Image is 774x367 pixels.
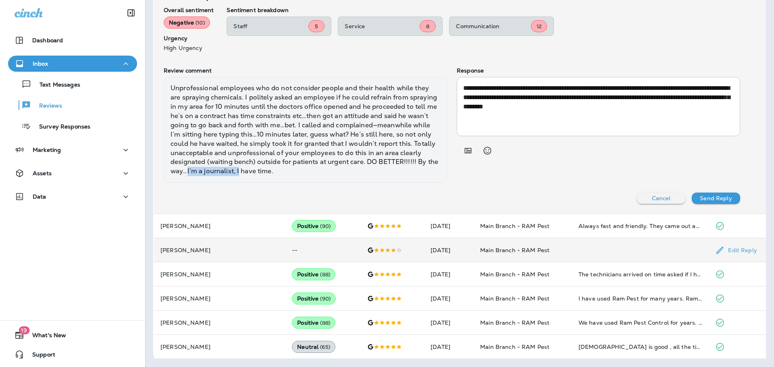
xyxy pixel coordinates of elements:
p: Edit Reply [725,247,757,253]
button: Send Reply [692,193,740,204]
p: [PERSON_NAME] [160,319,279,326]
div: Negative [164,17,210,29]
span: ( 90 ) [320,223,331,230]
div: God is good , all the time [578,343,703,351]
button: Marketing [8,142,137,158]
button: Assets [8,165,137,181]
button: Reviews [8,97,137,114]
p: High Urgency [164,45,214,51]
td: [DATE] [424,238,474,262]
td: -- [285,238,360,262]
p: Data [33,193,46,200]
button: Support [8,346,137,363]
td: [DATE] [424,214,474,238]
span: What's New [24,332,66,342]
p: Assets [33,170,52,176]
span: Support [24,351,55,361]
button: Inbox [8,56,137,72]
button: Text Messages [8,76,137,93]
p: Text Messages [31,81,80,89]
p: Overall sentiment [164,7,214,13]
p: Reviews [31,102,62,110]
span: ( 90 ) [320,295,331,302]
span: 12 [537,23,542,30]
p: [PERSON_NAME] [160,271,279,278]
span: Main Branch - RAM Pest [480,295,549,302]
span: ( 88 ) [320,271,330,278]
div: Positive [292,268,335,280]
span: Main Branch - RAM Pest [480,319,549,326]
button: Collapse Sidebar [120,5,142,21]
p: Send Reply [700,195,732,201]
td: [DATE] [424,262,474,286]
p: [PERSON_NAME] [160,344,279,350]
button: Dashboard [8,32,137,48]
p: Inbox [33,60,48,67]
p: [PERSON_NAME] [160,247,279,253]
button: Data [8,189,137,205]
p: Sentiment breakdown [227,7,740,13]
p: Dashboard [32,37,63,44]
div: Always fast and friendly. They came out and sprayed. When my wife found a roach a month later the... [578,222,703,230]
button: Add in a premade template [460,143,476,159]
p: Service [345,23,420,29]
span: 8 [426,23,429,30]
p: Cancel [652,195,671,201]
td: [DATE] [424,335,474,359]
span: Main Branch - RAM Pest [480,247,549,254]
p: Communication [456,23,531,29]
p: [PERSON_NAME] [160,295,279,302]
td: [DATE] [424,311,474,335]
button: Survey Responses [8,118,137,135]
button: Cancel [637,193,685,204]
td: [DATE] [424,286,474,311]
div: Neutral [292,341,335,353]
button: Select an emoji [479,143,495,159]
p: Staff [233,23,308,29]
p: [PERSON_NAME] [160,223,279,229]
div: Positive [292,220,336,232]
p: Review comment [164,67,447,74]
span: Main Branch - RAM Pest [480,222,549,230]
button: 19What's New [8,327,137,343]
p: Response [457,67,740,74]
p: Marketing [33,147,61,153]
div: Unprofessional employees who do not consider people and their health while they are spraying chem... [164,77,447,183]
span: ( 88 ) [320,319,330,326]
span: Main Branch - RAM Pest [480,343,549,350]
div: The technicians arrived on time asked if I had any concerns then explained what they were going t... [578,270,703,278]
p: Survey Responses [31,123,90,131]
span: 19 [19,326,29,334]
div: Positive [292,317,335,329]
span: Main Branch - RAM Pest [480,271,549,278]
span: ( 65 ) [320,344,330,350]
div: We have used Ram Pest Control for years. Not only have we received great results but the staff is... [578,319,703,327]
div: Positive [292,292,336,305]
span: ( 10 ) [196,19,205,26]
span: 5 [315,23,318,30]
p: Urgency [164,35,214,41]
div: I have used Ram Pest for many years. Ram Pest has AIWAYs provided quality , professional service ... [578,294,703,303]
